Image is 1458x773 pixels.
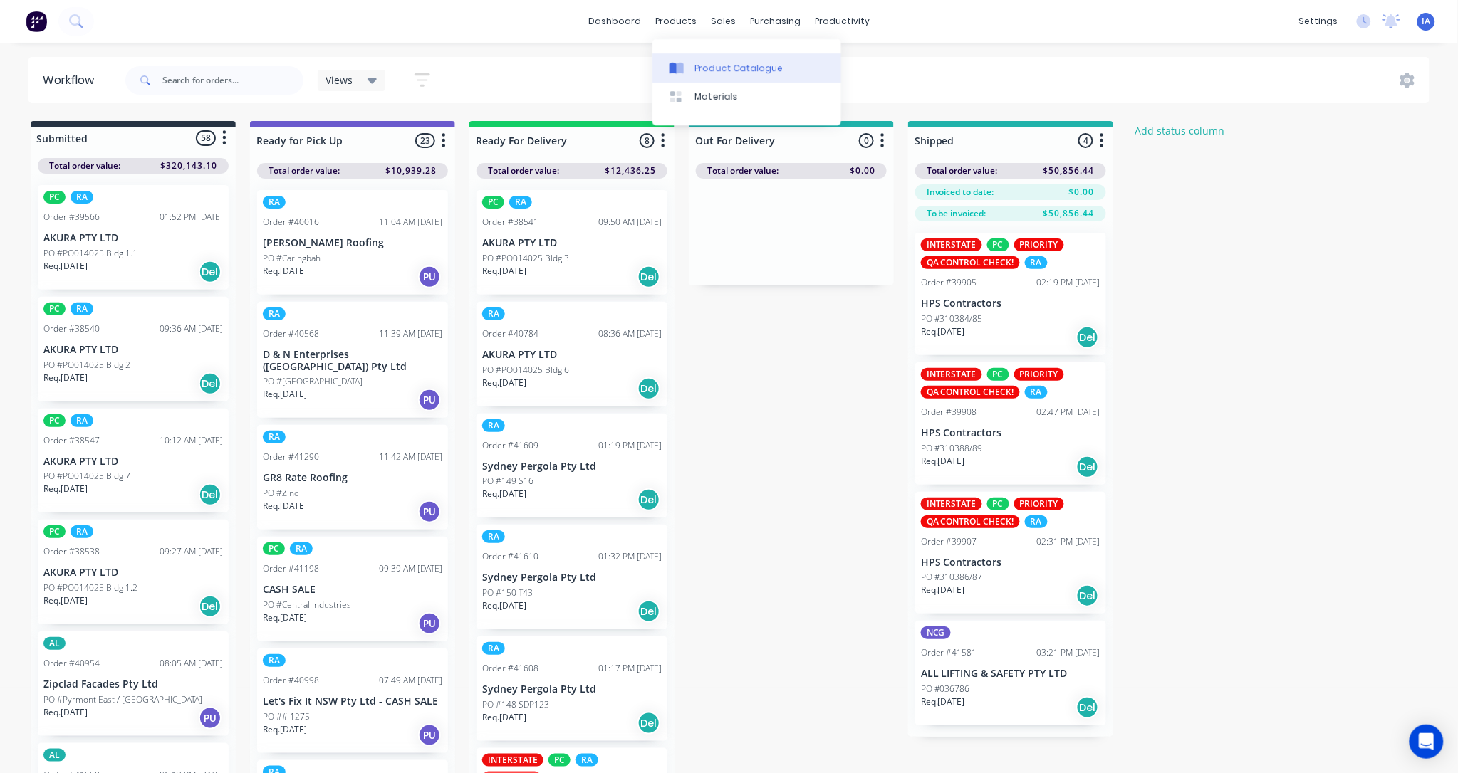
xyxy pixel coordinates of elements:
[921,535,977,548] div: Order #39907
[921,298,1100,310] p: HPS Contractors
[482,754,543,767] div: INTERSTATE
[921,668,1100,680] p: ALL LIFTING & SAFETY PTY LTD
[915,362,1106,485] div: INTERSTATEPCPRIORITYQA CONTROL CHECK!RAOrder #3990802:47 PM [DATE]HPS ContractorsPO #310388/89Req...
[915,233,1106,355] div: INTERSTATEPCPRIORITYQA CONTROL CHECK!RAOrder #3990502:19 PM [DATE]HPS ContractorsPO #310384/85Req...
[1025,386,1048,399] div: RA
[43,372,88,384] p: Req. [DATE]
[1422,15,1431,28] span: IA
[263,674,319,687] div: Order #40998
[1043,207,1095,220] span: $50,856.44
[598,216,662,228] div: 09:50 AM [DATE]
[199,595,222,618] div: Del
[263,611,307,624] p: Req. [DATE]
[927,164,998,177] span: Total order value:
[482,419,505,432] div: RA
[482,307,505,320] div: RA
[199,372,222,395] div: Del
[509,196,532,209] div: RA
[43,359,130,372] p: PO #PO014025 Bldg 2
[43,72,101,89] div: Workflow
[263,500,307,512] p: Req. [DATE]
[257,425,448,530] div: RAOrder #4129011:42 AM [DATE]GR8 Rate RoofingPO #ZincReq.[DATE]PU
[1037,406,1100,419] div: 02:47 PM [DATE]
[43,567,223,579] p: AKURA PTY LTD
[160,211,223,224] div: 01:52 PM [DATE]
[263,487,298,500] p: PO #Zinc
[482,683,662,695] p: Sydney Pergola Pty Ltd
[269,164,340,177] span: Total order value:
[695,90,738,103] div: Materials
[263,216,319,228] div: Order #40016
[482,599,526,612] p: Req. [DATE]
[548,754,571,767] div: PC
[43,693,202,706] p: PO #Pyrmont East / [GEOGRAPHIC_DATA]
[43,191,66,204] div: PC
[326,73,353,88] span: Views
[263,599,351,611] p: PO #Central Industries
[290,542,313,555] div: RA
[1025,515,1048,528] div: RA
[43,247,137,260] p: PO #PO014025 Bldg 1.1
[482,265,526,278] p: Req. [DATE]
[1076,326,1099,349] div: Del
[43,582,137,594] p: PO #PO014025 Bldg 1.2
[482,587,533,599] p: PO #150 T43
[808,11,877,32] div: productivity
[38,297,229,401] div: PCRAOrder #3854009:36 AM [DATE]AKURA PTY LTDPO #PO014025 Bldg 2Req.[DATE]Del
[605,164,656,177] span: $12,436.25
[581,11,648,32] a: dashboard
[576,754,598,767] div: RA
[482,349,662,361] p: AKURA PTY LTD
[1037,535,1100,548] div: 02:31 PM [DATE]
[257,190,448,295] div: RAOrder #4001611:04 AM [DATE][PERSON_NAME] RoofingPO #CaringbahReq.[DATE]PU
[263,349,442,373] p: D & N Enterprises ([GEOGRAPHIC_DATA]) Pty Ltd
[482,662,538,675] div: Order #41608
[921,571,983,584] p: PO #310386/87
[263,327,319,340] div: Order #40568
[482,237,662,249] p: AKURA PTY LTD
[199,707,222,730] div: PU
[921,312,983,325] p: PO #310384/85
[43,414,66,427] div: PC
[263,472,442,484] p: GR8 Rate Roofing
[263,584,442,596] p: CASH SALE
[263,562,319,575] div: Order #41198
[418,389,441,411] div: PU
[43,322,100,335] div: Order #38540
[927,207,986,220] span: To be invoiced:
[43,749,66,762] div: AL
[1292,11,1345,32] div: settings
[263,265,307,278] p: Req. [DATE]
[921,498,982,510] div: INTERSTATE
[43,637,66,650] div: AL
[1076,584,1099,607] div: Del
[379,327,442,340] div: 11:39 AM [DATE]
[379,451,442,463] div: 11:42 AM [DATE]
[71,414,93,427] div: RA
[1076,456,1099,478] div: Del
[1014,368,1064,381] div: PRIORITY
[257,648,448,753] div: RAOrder #4099807:49 AM [DATE]Let's Fix It NSW Pty Ltd - CASH SALEPO ## 1275Req.[DATE]PU
[921,515,1020,528] div: QA CONTROL CHECK!
[482,642,505,655] div: RA
[1014,498,1064,510] div: PRIORITY
[637,600,660,623] div: Del
[160,657,223,670] div: 08:05 AM [DATE]
[850,164,875,177] span: $0.00
[695,62,783,75] div: Product Catalogue
[263,654,286,667] div: RA
[987,238,1009,251] div: PC
[263,237,442,249] p: [PERSON_NAME] Roofing
[1037,276,1100,289] div: 02:19 PM [DATE]
[71,191,93,204] div: RA
[921,427,1100,439] p: HPS Contractors
[652,53,841,82] a: Product Catalogue
[915,621,1106,725] div: NCGOrder #4158103:21 PM [DATE]ALL LIFTING & SAFETY PTY LTDPO #036786Req.[DATE]Del
[71,525,93,538] div: RA
[482,488,526,500] p: Req. [DATE]
[263,723,307,736] p: Req. [DATE]
[482,196,504,209] div: PC
[482,475,533,488] p: PO #149 S16
[43,211,100,224] div: Order #39566
[418,724,441,747] div: PU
